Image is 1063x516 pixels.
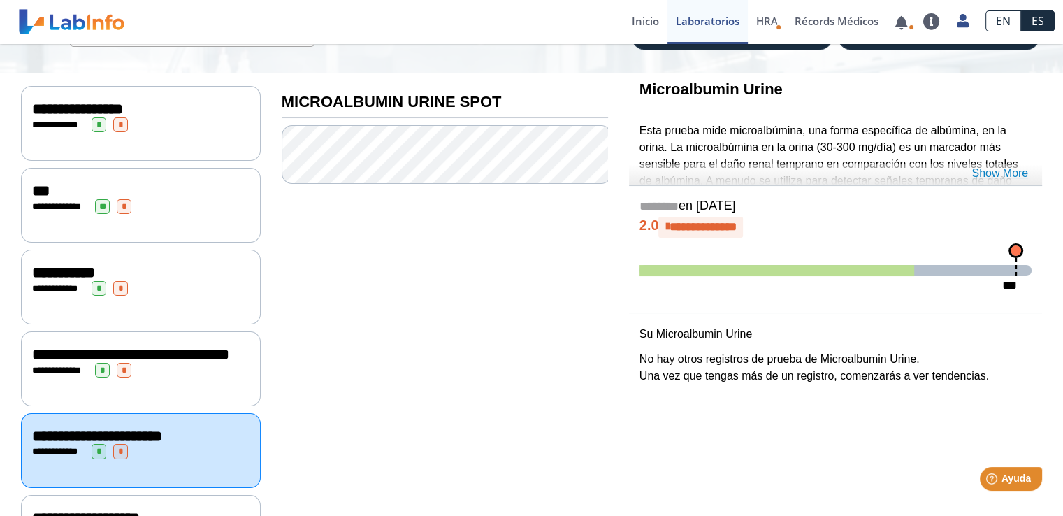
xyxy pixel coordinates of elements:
a: EN [985,10,1021,31]
b: Microalbumin Urine [639,80,783,98]
p: Su Microalbumin Urine [639,326,1032,343]
p: No hay otros registros de prueba de Microalbumin Urine. Una vez que tengas más de un registro, co... [639,351,1032,385]
a: ES [1021,10,1055,31]
b: MICROALBUMIN URINE SPOT [282,93,502,110]
a: Show More [971,165,1028,182]
iframe: Help widget launcher [939,461,1048,501]
h5: en [DATE] [639,199,1032,215]
h4: 2.0 [639,217,1032,238]
span: HRA [756,14,778,28]
p: Esta prueba mide microalbúmina, una forma específica de albúmina, en la orina. La microalbúmina e... [639,122,1032,206]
